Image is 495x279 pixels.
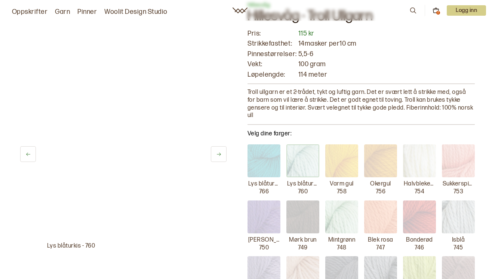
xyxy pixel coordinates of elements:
[298,70,475,79] p: 114 meter
[248,60,297,68] p: Vekt:
[259,244,269,252] p: 750
[403,200,436,233] img: Bonderød
[403,144,436,177] img: Halvbleket hvit
[47,242,200,250] p: Lys blåturkis - 760
[77,7,97,17] a: Pinner
[298,60,475,68] p: 100 gram
[404,180,435,188] p: Halvbleket hvit
[433,7,439,14] button: 2
[364,200,397,233] img: Blek rosa
[248,144,280,177] img: Lys blåturkis
[447,5,486,16] p: Logg inn
[248,236,280,244] p: [PERSON_NAME]
[442,144,475,177] img: Sukkerspinn
[12,7,47,17] a: Oppskrifter
[248,200,280,233] img: Lilla
[443,180,474,188] p: Sukkerspinn
[442,200,475,233] img: Isblå
[259,188,269,196] p: 766
[298,39,475,48] p: 14 masker per 10 cm
[298,50,475,58] p: 5,5 - 6
[325,144,358,177] img: Varm gul
[248,29,297,38] p: Pris:
[337,188,347,196] p: 758
[454,188,463,196] p: 753
[47,78,200,230] img: Bilde av garn
[376,188,385,196] p: 756
[452,236,465,244] p: Isblå
[286,144,319,177] img: Lys blåturkis
[104,7,167,17] a: Woolit Design Studio
[454,244,463,252] p: 745
[415,188,424,196] p: 754
[286,200,319,233] img: Mørk brun
[368,236,393,244] p: Blek rosa
[248,89,475,120] p: Troll ullgarn er et 2-trådet, tykt og luftig garn. Det er svært lett å strikke med, også for barn...
[447,5,486,16] button: User dropdown
[328,236,355,244] p: Mintgrønn
[415,244,424,252] p: 746
[406,236,433,244] p: Bonderød
[287,180,319,188] p: Lys blåturkis
[248,180,280,188] p: Lys blåturkis
[55,7,70,17] a: Garn
[248,70,297,79] p: Løpelengde:
[248,39,297,48] p: Strikkefasthet:
[337,244,346,252] p: 748
[364,144,397,177] img: Okergul
[233,7,248,13] a: Woolit
[298,188,308,196] p: 760
[298,29,475,38] p: 115 kr
[325,200,358,233] img: Mintgrønn
[376,244,385,252] p: 747
[248,129,475,138] p: Velg dine farger:
[289,236,316,244] p: Mørk brun
[436,11,440,15] div: 2
[248,50,297,58] p: Pinnestørrelser:
[298,244,307,252] p: 749
[330,180,354,188] p: Varm gul
[370,180,391,188] p: Okergul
